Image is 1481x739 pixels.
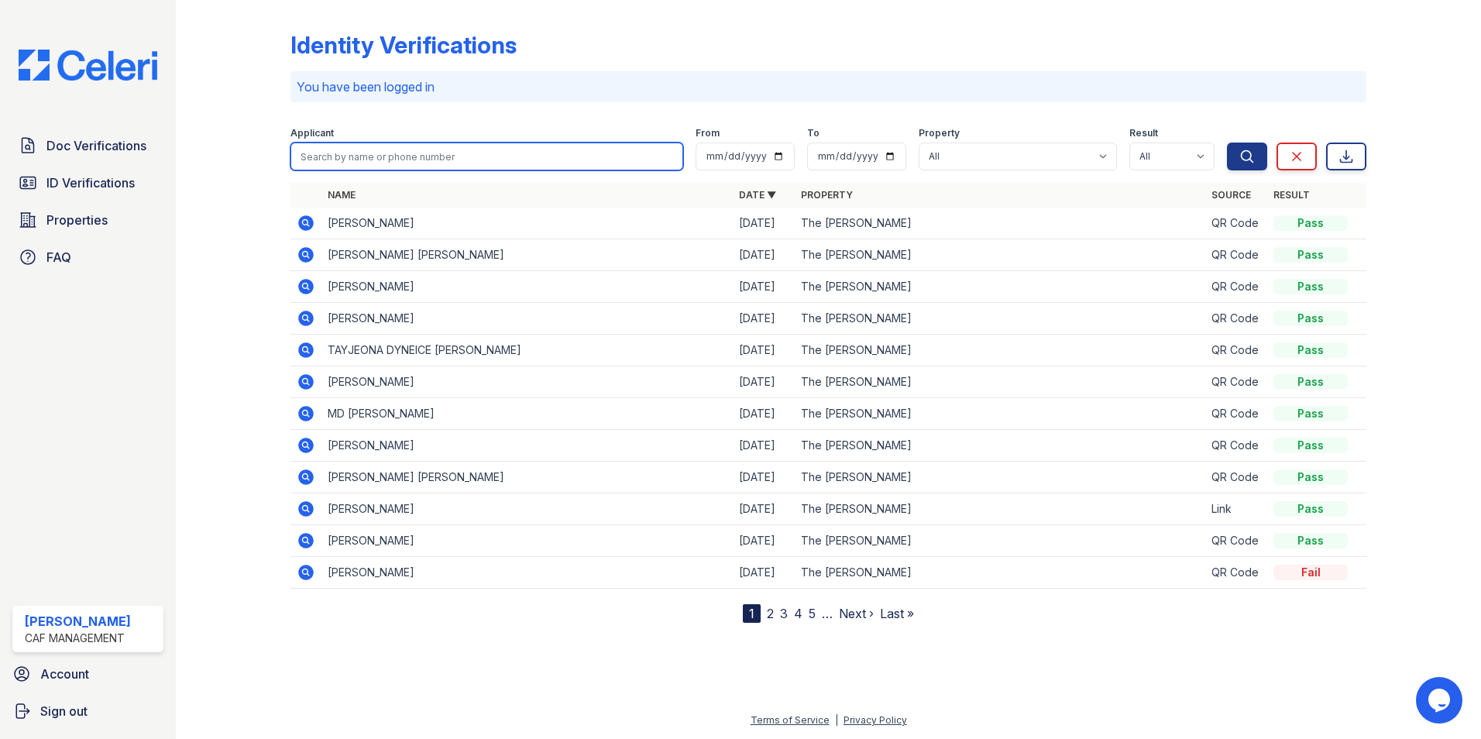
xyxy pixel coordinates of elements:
a: Account [6,658,170,689]
span: Account [40,665,89,683]
td: [PERSON_NAME] [321,208,733,239]
a: 4 [794,606,802,621]
div: Pass [1273,342,1348,358]
div: [PERSON_NAME] [25,612,131,631]
td: The [PERSON_NAME] [795,208,1206,239]
td: The [PERSON_NAME] [795,239,1206,271]
a: Terms of Service [751,714,830,726]
a: Date ▼ [739,189,776,201]
input: Search by name or phone number [290,143,683,170]
label: Applicant [290,127,334,139]
span: … [822,604,833,623]
td: QR Code [1205,557,1267,589]
div: Pass [1273,215,1348,231]
td: QR Code [1205,271,1267,303]
iframe: chat widget [1416,677,1466,724]
td: The [PERSON_NAME] [795,493,1206,525]
label: Property [919,127,960,139]
td: [PERSON_NAME] [321,493,733,525]
td: QR Code [1205,398,1267,430]
td: TAYJEONA DYNEICE [PERSON_NAME] [321,335,733,366]
img: CE_Logo_Blue-a8612792a0a2168367f1c8372b55b34899dd931a85d93a1a3d3e32e68fde9ad4.png [6,50,170,81]
td: [DATE] [733,366,795,398]
td: [DATE] [733,303,795,335]
div: Pass [1273,501,1348,517]
td: [DATE] [733,239,795,271]
div: Pass [1273,279,1348,294]
td: QR Code [1205,462,1267,493]
td: The [PERSON_NAME] [795,335,1206,366]
td: [DATE] [733,271,795,303]
a: Property [801,189,853,201]
a: Result [1273,189,1310,201]
a: Name [328,189,356,201]
a: Sign out [6,696,170,727]
td: [DATE] [733,525,795,557]
td: The [PERSON_NAME] [795,366,1206,398]
span: ID Verifications [46,174,135,192]
td: [PERSON_NAME] [321,303,733,335]
td: The [PERSON_NAME] [795,430,1206,462]
td: QR Code [1205,303,1267,335]
span: FAQ [46,248,71,266]
td: [PERSON_NAME] [PERSON_NAME] [321,462,733,493]
td: The [PERSON_NAME] [795,525,1206,557]
div: Pass [1273,311,1348,326]
td: QR Code [1205,366,1267,398]
a: Last » [880,606,914,621]
a: 5 [809,606,816,621]
td: [PERSON_NAME] [PERSON_NAME] [321,239,733,271]
a: Privacy Policy [844,714,907,726]
td: QR Code [1205,430,1267,462]
td: Link [1205,493,1267,525]
td: The [PERSON_NAME] [795,398,1206,430]
td: The [PERSON_NAME] [795,271,1206,303]
td: [DATE] [733,493,795,525]
td: The [PERSON_NAME] [795,462,1206,493]
td: [DATE] [733,462,795,493]
td: QR Code [1205,525,1267,557]
td: [DATE] [733,208,795,239]
a: Doc Verifications [12,130,163,161]
a: Properties [12,205,163,235]
label: From [696,127,720,139]
div: Pass [1273,438,1348,453]
div: Pass [1273,533,1348,548]
td: MD [PERSON_NAME] [321,398,733,430]
td: [DATE] [733,335,795,366]
td: [DATE] [733,398,795,430]
span: Properties [46,211,108,229]
span: Sign out [40,702,88,720]
div: 1 [743,604,761,623]
a: ID Verifications [12,167,163,198]
td: [PERSON_NAME] [321,430,733,462]
div: | [835,714,838,726]
div: Pass [1273,374,1348,390]
td: QR Code [1205,239,1267,271]
div: Identity Verifications [290,31,517,59]
label: To [807,127,820,139]
div: CAF Management [25,631,131,646]
td: [PERSON_NAME] [321,271,733,303]
a: FAQ [12,242,163,273]
td: [DATE] [733,557,795,589]
td: QR Code [1205,208,1267,239]
label: Result [1129,127,1158,139]
td: QR Code [1205,335,1267,366]
td: The [PERSON_NAME] [795,557,1206,589]
div: Pass [1273,469,1348,485]
div: Pass [1273,406,1348,421]
a: Next › [839,606,874,621]
td: The [PERSON_NAME] [795,303,1206,335]
p: You have been logged in [297,77,1360,96]
td: [PERSON_NAME] [321,366,733,398]
div: Fail [1273,565,1348,580]
div: Pass [1273,247,1348,263]
a: 2 [767,606,774,621]
span: Doc Verifications [46,136,146,155]
a: 3 [780,606,788,621]
td: [PERSON_NAME] [321,557,733,589]
td: [PERSON_NAME] [321,525,733,557]
a: Source [1211,189,1251,201]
